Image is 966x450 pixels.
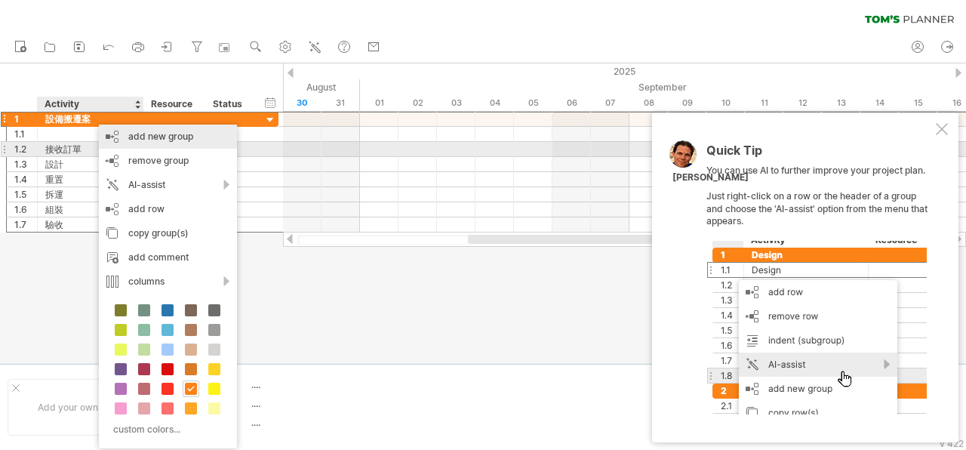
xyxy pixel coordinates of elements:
[706,144,933,165] div: Quick Tip
[475,95,514,111] div: Thursday, 4 September 2025
[860,95,899,111] div: Sunday, 14 September 2025
[45,97,135,112] div: Activity
[398,95,437,111] div: Tuesday, 2 September 2025
[283,95,321,111] div: Saturday, 30 August 2025
[128,155,189,166] span: remove group
[99,245,237,270] div: add comment
[514,95,552,111] div: Friday, 5 September 2025
[213,97,246,112] div: Status
[45,112,136,126] div: 設備搬遷案
[321,95,360,111] div: Sunday, 31 August 2025
[14,202,37,217] div: 1.6
[672,171,749,184] div: [PERSON_NAME]
[45,202,136,217] div: 組裝
[14,112,37,126] div: 1
[360,95,398,111] div: Monday, 1 September 2025
[99,270,237,294] div: columns
[899,95,937,111] div: Monday, 15 September 2025
[552,95,591,111] div: Saturday, 6 September 2025
[14,157,37,171] div: 1.3
[106,419,225,439] div: custom colors...
[45,217,136,232] div: 驗收
[99,125,237,149] div: add new group
[706,95,745,111] div: Wednesday, 10 September 2025
[783,95,822,111] div: Friday, 12 September 2025
[45,157,136,171] div: 設計
[14,127,37,141] div: 1.1
[668,95,706,111] div: Tuesday, 9 September 2025
[151,97,197,112] div: Resource
[45,142,136,156] div: 接收訂單
[822,95,860,111] div: Saturday, 13 September 2025
[251,397,378,410] div: ....
[99,221,237,245] div: copy group(s)
[45,187,136,202] div: 拆運
[14,142,37,156] div: 1.2
[14,217,37,232] div: 1.7
[45,172,136,186] div: 重置
[940,438,964,449] div: v 422
[14,172,37,186] div: 1.4
[591,95,629,111] div: Sunday, 7 September 2025
[251,378,378,391] div: ....
[14,187,37,202] div: 1.5
[99,173,237,197] div: AI-assist
[251,416,378,429] div: ....
[629,95,668,111] div: Monday, 8 September 2025
[99,197,237,221] div: add row
[745,95,783,111] div: Thursday, 11 September 2025
[437,95,475,111] div: Wednesday, 3 September 2025
[706,144,933,415] div: You can use AI to further improve your project plan. Just right-click on a row or the header of a...
[8,379,149,436] div: Add your own logo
